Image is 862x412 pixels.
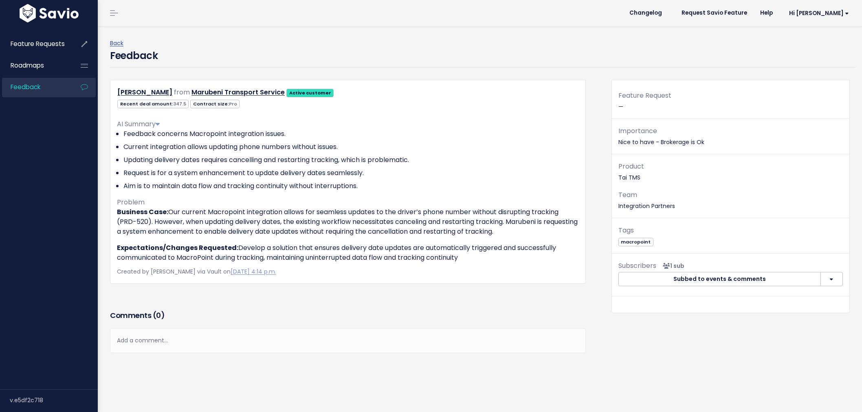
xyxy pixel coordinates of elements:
h4: Feedback [110,48,158,63]
p: Our current Macropoint integration allows for seamless updates to the driver’s phone number witho... [117,207,579,237]
span: Problem [117,197,145,207]
a: Hi [PERSON_NAME] [779,7,855,20]
div: Add a comment... [110,329,586,353]
span: Hi [PERSON_NAME] [789,10,849,16]
span: Importance [618,126,657,136]
span: Contract size: [190,100,240,108]
li: Feedback concerns Macropoint integration issues. [123,129,579,139]
span: Changelog [629,10,662,16]
span: 0 [156,310,161,320]
span: 347.5 [173,101,186,107]
a: Feedback [2,78,68,96]
a: Marubeni Transport Service [191,88,285,97]
p: Integration Partners [618,189,843,211]
span: Feature Requests [11,39,65,48]
a: [PERSON_NAME] [117,88,172,97]
p: Nice to have - Brokerage is Ok [618,125,843,147]
strong: Active customer [289,90,331,96]
a: macropoint [618,237,653,245]
span: Product [618,162,644,171]
h3: Comments ( ) [110,310,586,321]
a: [DATE] 4:14 p.m. [231,267,276,276]
span: AI Summary [117,119,160,129]
li: Aim is to maintain data flow and tracking continuity without interruptions. [123,181,579,191]
a: Back [110,39,123,47]
a: Feature Requests [2,35,68,53]
img: logo-white.9d6f32f41409.svg [18,4,81,22]
li: Updating delivery dates requires cancelling and restarting tracking, which is problematic. [123,155,579,165]
span: Created by [PERSON_NAME] via Vault on [117,267,276,276]
strong: Expectations/Changes Requested: [117,243,238,252]
li: Request is for a system enhancement to update delivery dates seamlessly. [123,168,579,178]
p: Tai TMS [618,161,843,183]
span: Tags [618,226,634,235]
strong: Business Case: [117,207,168,217]
span: Feature Request [618,91,671,100]
span: Feedback [11,83,40,91]
span: from [174,88,190,97]
button: Subbed to events & comments [618,272,821,287]
span: Roadmaps [11,61,44,70]
span: macropoint [618,238,653,246]
div: v.e5df2c718 [10,390,98,411]
span: Subscribers [618,261,656,270]
a: Roadmaps [2,56,68,75]
span: Pro [229,101,237,107]
span: Team [618,190,637,199]
p: Develop a solution that ensures delivery date updates are automatically triggered and successfull... [117,243,579,263]
a: Request Savio Feature [675,7,754,19]
span: Recent deal amount: [117,100,189,108]
li: Current integration allows updating phone numbers without issues. [123,142,579,152]
div: — [612,90,849,119]
span: <p><strong>Subscribers</strong><br><br> - Ashley Melgarejo<br> </p> [660,262,684,270]
a: Help [754,7,779,19]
